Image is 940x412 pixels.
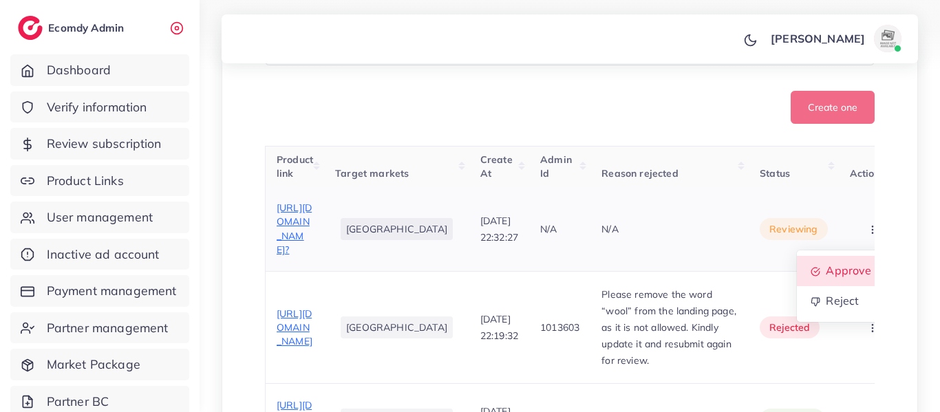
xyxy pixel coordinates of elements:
[480,153,513,180] span: Create At
[480,213,518,246] p: [DATE] 22:32:27
[760,167,790,180] span: Status
[10,312,189,344] a: Partner management
[850,167,880,180] span: Action
[47,246,160,263] span: Inactive ad account
[47,61,111,79] span: Dashboard
[791,91,875,124] button: Create one
[47,172,124,190] span: Product Links
[47,393,109,411] span: Partner BC
[601,167,678,180] span: Reason rejected
[601,223,618,235] span: N/A
[47,208,153,226] span: User management
[10,275,189,307] a: Payment management
[48,21,127,34] h2: Ecomdy Admin
[335,167,409,180] span: Target markets
[480,311,518,344] p: [DATE] 22:19:32
[341,218,453,240] li: [GEOGRAPHIC_DATA]
[10,165,189,197] a: Product Links
[277,202,312,256] span: [URL][DOMAIN_NAME]?
[47,282,177,300] span: Payment management
[10,202,189,233] a: User management
[763,25,907,52] a: [PERSON_NAME]avatar
[10,54,189,86] a: Dashboard
[769,222,818,236] span: reviewing
[540,153,572,180] span: Admin Id
[10,91,189,123] a: Verify information
[10,349,189,380] a: Market Package
[277,153,313,180] span: Product link
[769,321,810,334] span: rejected
[540,221,557,237] p: N/A
[10,239,189,270] a: Inactive ad account
[826,294,859,307] span: Reject
[47,135,162,153] span: Review subscription
[18,16,127,40] a: logoEcomdy Admin
[874,25,901,52] img: avatar
[771,30,865,47] p: [PERSON_NAME]
[18,16,43,40] img: logo
[47,98,147,116] span: Verify information
[540,319,579,336] p: 1013603
[10,128,189,160] a: Review subscription
[277,307,312,348] span: [URL][DOMAIN_NAME]
[341,316,453,338] li: [GEOGRAPHIC_DATA]
[47,319,169,337] span: Partner management
[826,264,871,278] span: Approve
[47,356,140,373] span: Market Package
[601,286,738,369] p: Please remove the word “wool” from the landing page, as it is not allowed. Kindly update it and r...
